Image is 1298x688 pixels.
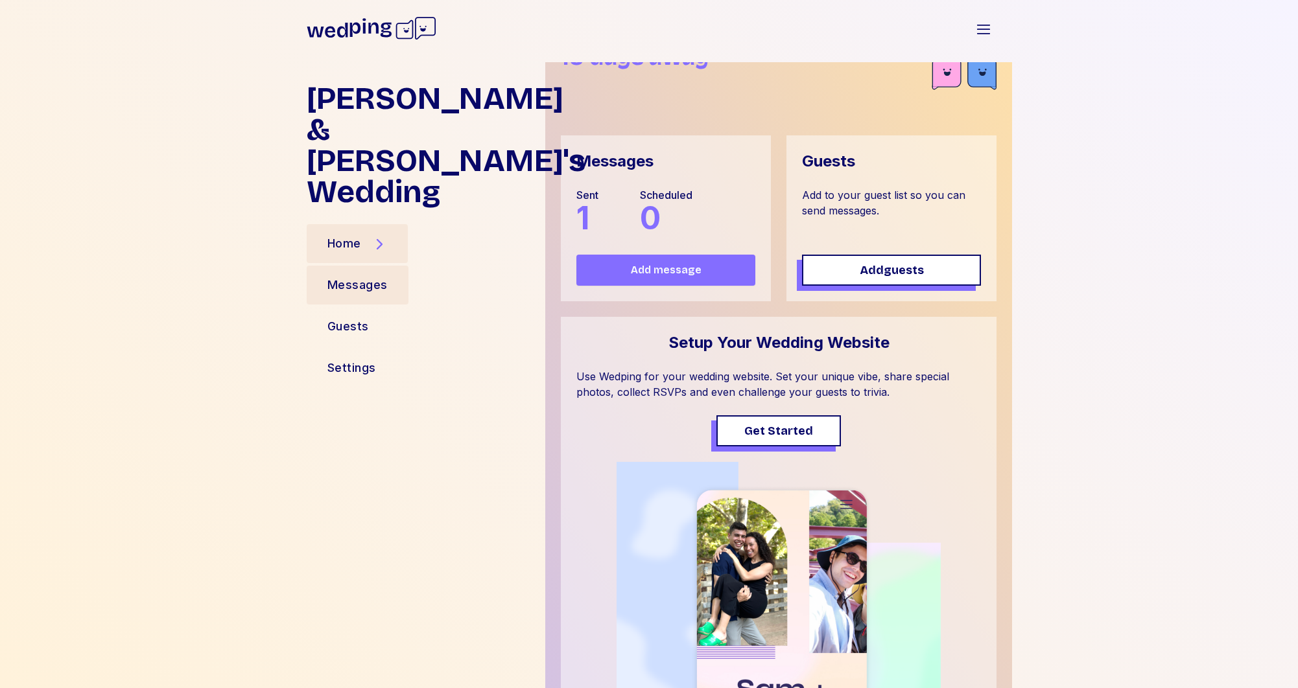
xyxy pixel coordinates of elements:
div: Settings [327,359,376,377]
span: Add guests [860,261,924,279]
span: 1 [576,199,589,237]
div: Sent [576,187,598,203]
div: Add to your guest list so you can send messages. [802,187,981,239]
div: Guests [802,151,855,172]
span: 0 [640,199,661,237]
span: Add message [631,262,702,278]
div: Setup Your Wedding Website [668,332,890,353]
div: Home [327,235,361,253]
button: Addguests [802,255,981,286]
button: Get Started [716,415,841,446]
span: Get Started [744,422,813,440]
div: Use Wedping for your wedding website. Set your unique vibe, share special photos, collect RSVPs a... [576,369,981,400]
button: Add message [576,255,755,286]
h1: [PERSON_NAME] & [PERSON_NAME]'s Wedding [307,83,535,207]
div: Scheduled [640,187,692,203]
div: Messages [576,151,654,172]
div: Messages [327,276,388,294]
div: Guests [327,317,369,336]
